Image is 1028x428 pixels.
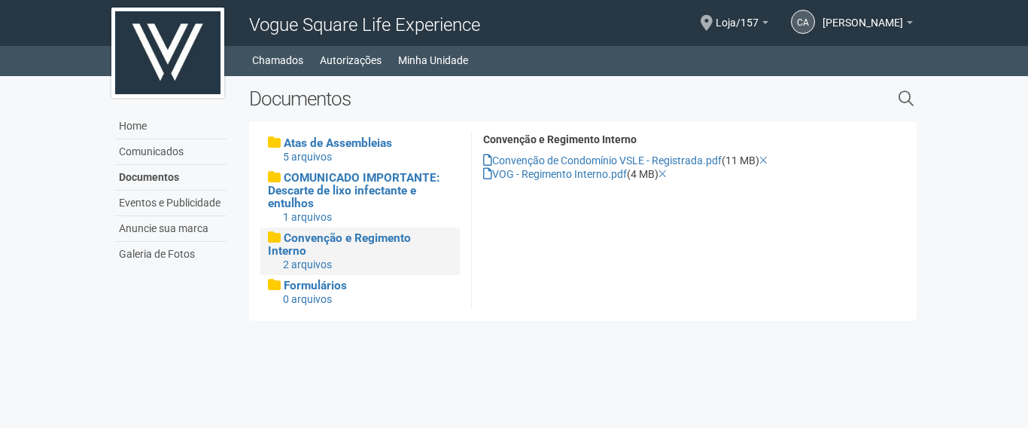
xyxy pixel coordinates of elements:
[249,87,744,110] h2: Documentos
[658,168,667,180] a: Excluir
[716,2,759,29] span: Loja/157
[268,231,411,258] span: Convenção e Regimento Interno
[283,292,452,306] div: 0 arquivos
[111,8,224,98] img: logo.jpg
[483,154,905,167] div: (11 MB)
[249,14,480,35] span: Vogue Square Life Experience
[115,165,227,191] a: Documentos
[252,50,303,71] a: Chamados
[115,216,227,242] a: Anuncie sua marca
[284,136,392,150] span: Atas de Assembleias
[268,279,452,306] a: Formulários 0 arquivos
[483,133,637,145] strong: Convenção e Regimento Interno
[284,279,347,292] span: Formulários
[283,150,452,164] div: 5 arquivos
[268,171,439,210] span: COMUNICADO IMPORTANTE: Descarte de lixo infectante e entulhos
[115,191,227,216] a: Eventos e Publicidade
[283,258,452,271] div: 2 arquivos
[483,167,905,181] div: (4 MB)
[398,50,468,71] a: Minha Unidade
[823,2,903,29] span: Carlos Alexandre Mc Adam Ferreira
[268,171,452,224] a: COMUNICADO IMPORTANTE: Descarte de lixo infectante e entulhos 1 arquivos
[115,139,227,165] a: Comunicados
[791,10,815,34] a: CA
[823,19,913,31] a: [PERSON_NAME]
[115,114,227,139] a: Home
[115,242,227,267] a: Galeria de Fotos
[716,19,768,31] a: Loja/157
[268,231,452,271] a: Convenção e Regimento Interno 2 arquivos
[268,136,452,164] a: Atas de Assembleias 5 arquivos
[759,154,768,167] a: Excluir
[283,210,452,224] div: 1 arquivos
[483,168,627,180] a: VOG - Regimento Interno.pdf
[483,154,722,167] a: Convenção de Condomínio VSLE - Registrada.pdf
[320,50,382,71] a: Autorizações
